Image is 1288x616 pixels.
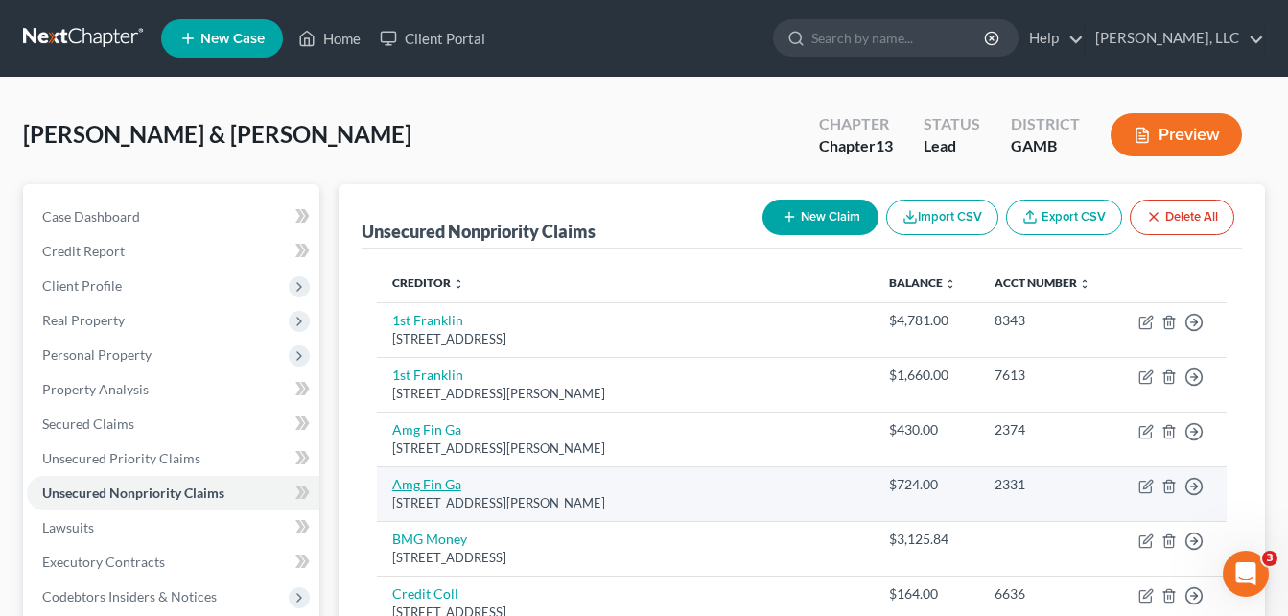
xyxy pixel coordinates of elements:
div: Chapter [819,135,893,157]
a: Executory Contracts [27,545,319,580]
div: [STREET_ADDRESS][PERSON_NAME] [392,439,858,458]
a: Amg Fin Ga [392,421,461,438]
span: Executory Contracts [42,554,165,570]
div: 6636 [995,584,1100,604]
a: Amg Fin Ga [392,476,461,492]
a: Unsecured Priority Claims [27,441,319,476]
span: Property Analysis [42,381,149,397]
span: Real Property [42,312,125,328]
div: [STREET_ADDRESS][PERSON_NAME] [392,494,858,512]
div: $430.00 [889,420,964,439]
div: [STREET_ADDRESS] [392,549,858,567]
div: Chapter [819,113,893,135]
a: Client Portal [370,21,495,56]
button: New Claim [762,200,878,235]
div: 2374 [995,420,1100,439]
span: Unsecured Priority Claims [42,450,200,466]
input: Search by name... [811,20,987,56]
a: BMG Money [392,531,467,547]
div: 7613 [995,366,1100,385]
div: $4,781.00 [889,311,964,330]
iframe: Intercom live chat [1223,551,1269,597]
div: Unsecured Nonpriority Claims [362,220,596,243]
div: [STREET_ADDRESS] [392,330,858,348]
a: Acct Number unfold_more [995,275,1090,290]
a: Lawsuits [27,510,319,545]
div: GAMB [1011,135,1080,157]
div: $724.00 [889,475,964,494]
a: 1st Franklin [392,367,463,383]
div: 2331 [995,475,1100,494]
a: Credit Report [27,234,319,269]
button: Import CSV [886,200,998,235]
span: 13 [876,136,893,154]
a: Help [1019,21,1084,56]
a: 1st Franklin [392,312,463,328]
div: Lead [924,135,980,157]
a: Creditor unfold_more [392,275,464,290]
span: Secured Claims [42,415,134,432]
a: Property Analysis [27,372,319,407]
div: 8343 [995,311,1100,330]
a: Secured Claims [27,407,319,441]
a: Case Dashboard [27,200,319,234]
span: Unsecured Nonpriority Claims [42,485,224,501]
a: Unsecured Nonpriority Claims [27,476,319,510]
i: unfold_more [453,278,464,290]
div: $164.00 [889,584,964,604]
span: Client Profile [42,277,122,294]
span: [PERSON_NAME] & [PERSON_NAME] [23,120,411,148]
span: Lawsuits [42,519,94,535]
span: 3 [1262,551,1277,566]
a: Credit Coll [392,585,458,602]
span: New Case [200,32,265,46]
a: Home [289,21,370,56]
div: Status [924,113,980,135]
div: $1,660.00 [889,366,964,385]
button: Preview [1111,113,1242,156]
a: [PERSON_NAME], LLC [1086,21,1264,56]
a: Export CSV [1006,200,1122,235]
span: Case Dashboard [42,208,140,225]
div: District [1011,113,1080,135]
span: Codebtors Insiders & Notices [42,588,217,604]
button: Delete All [1130,200,1234,235]
i: unfold_more [945,278,956,290]
i: unfold_more [1079,278,1090,290]
div: $3,125.84 [889,530,964,549]
span: Credit Report [42,243,125,259]
div: [STREET_ADDRESS][PERSON_NAME] [392,385,858,403]
a: Balance unfold_more [889,275,956,290]
span: Personal Property [42,346,152,363]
